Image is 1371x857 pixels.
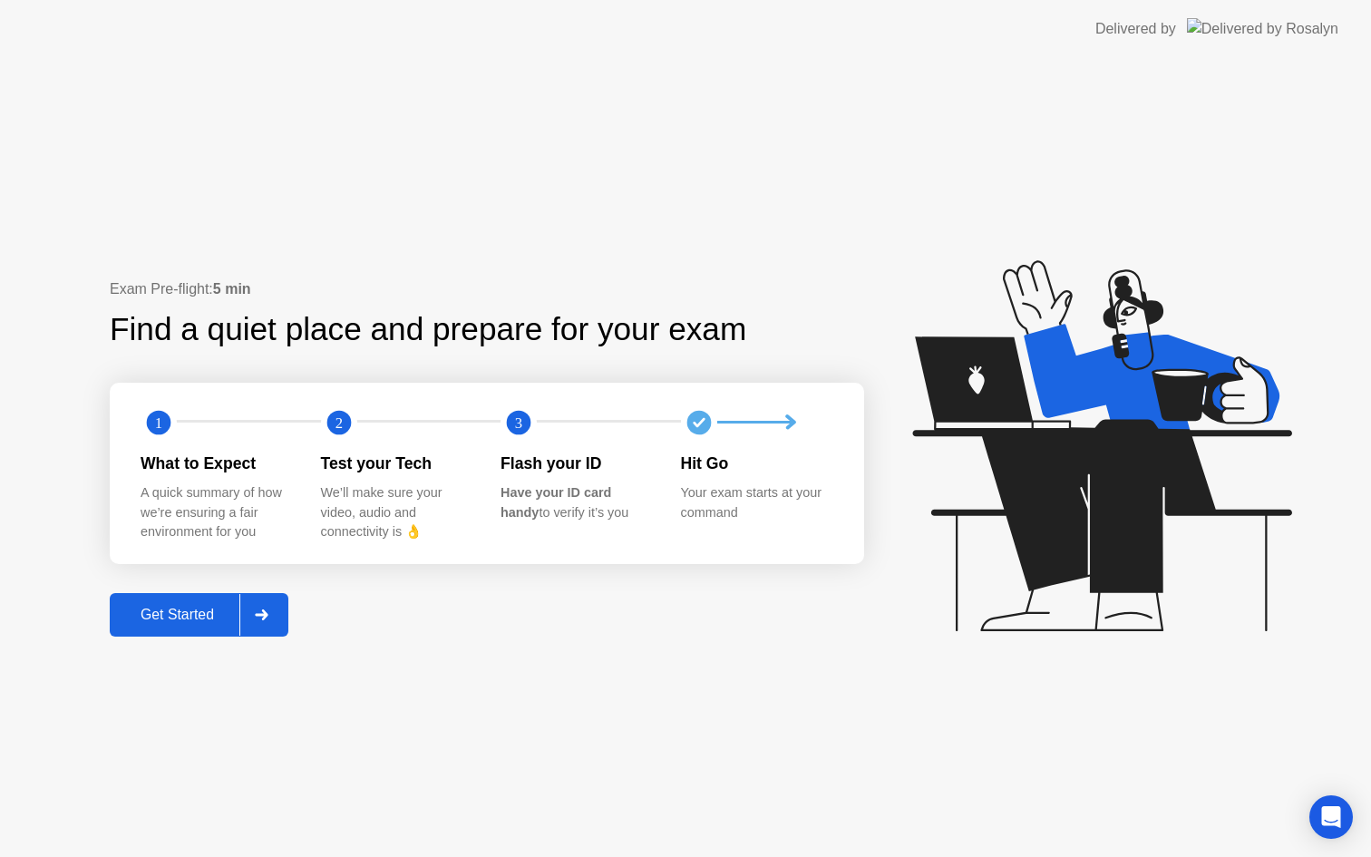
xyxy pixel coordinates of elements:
div: Your exam starts at your command [681,483,832,522]
div: Flash your ID [501,452,652,475]
div: Get Started [115,607,239,623]
div: Delivered by [1095,18,1176,40]
div: We’ll make sure your video, audio and connectivity is 👌 [321,483,472,542]
button: Get Started [110,593,288,637]
div: A quick summary of how we’re ensuring a fair environment for you [141,483,292,542]
b: Have your ID card handy [501,485,611,520]
div: What to Expect [141,452,292,475]
div: Test your Tech [321,452,472,475]
div: to verify it’s you [501,483,652,522]
text: 2 [335,414,342,431]
b: 5 min [213,281,251,297]
div: Hit Go [681,452,832,475]
div: Open Intercom Messenger [1309,795,1353,839]
text: 3 [515,414,522,431]
div: Find a quiet place and prepare for your exam [110,306,749,354]
img: Delivered by Rosalyn [1187,18,1338,39]
div: Exam Pre-flight: [110,278,864,300]
text: 1 [155,414,162,431]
